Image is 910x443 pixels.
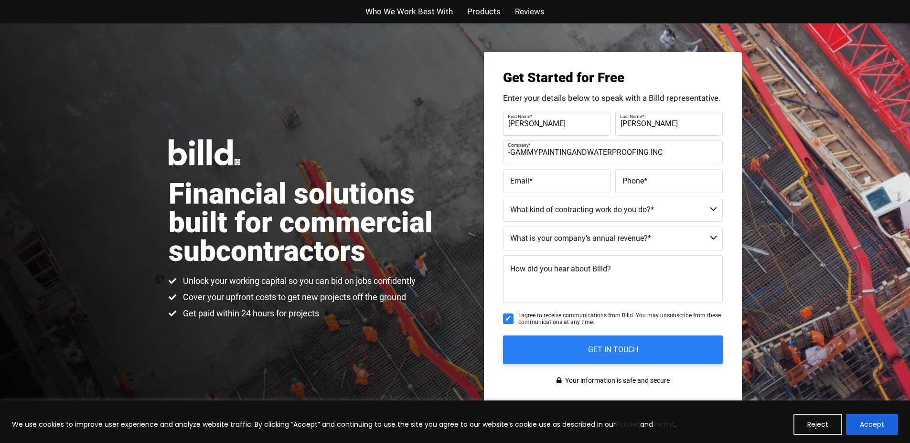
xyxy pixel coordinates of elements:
[508,113,530,119] span: First Name
[563,374,670,388] span: Your information is safe and secure
[510,176,529,185] span: Email
[508,142,529,147] span: Company
[622,176,644,185] span: Phone
[365,5,453,19] a: Who We Work Best With
[653,420,674,429] a: Terms
[181,308,319,319] span: Get paid within 24 hours for projects
[620,113,642,119] span: Last Name
[169,180,455,266] h1: Financial solutions built for commercial subcontractors
[616,420,640,429] a: Policies
[793,414,842,435] button: Reject
[181,275,416,287] span: Unlock your working capital so you can bid on jobs confidently
[503,335,723,364] input: GET IN TOUCH
[503,71,723,85] h3: Get Started for Free
[503,313,514,324] input: I agree to receive communications from Billd. You may unsubscribe from these communications at an...
[846,414,898,435] button: Accept
[12,419,676,430] p: We use cookies to improve user experience and analyze website traffic. By clicking “Accept” and c...
[518,312,723,326] span: I agree to receive communications from Billd. You may unsubscribe from these communications at an...
[181,292,406,303] span: Cover your upfront costs to get new projects off the ground
[510,264,611,273] span: How did you hear about Billd?
[515,5,545,19] a: Reviews
[503,94,723,102] p: Enter your details below to speak with a Billd representative.
[467,5,501,19] a: Products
